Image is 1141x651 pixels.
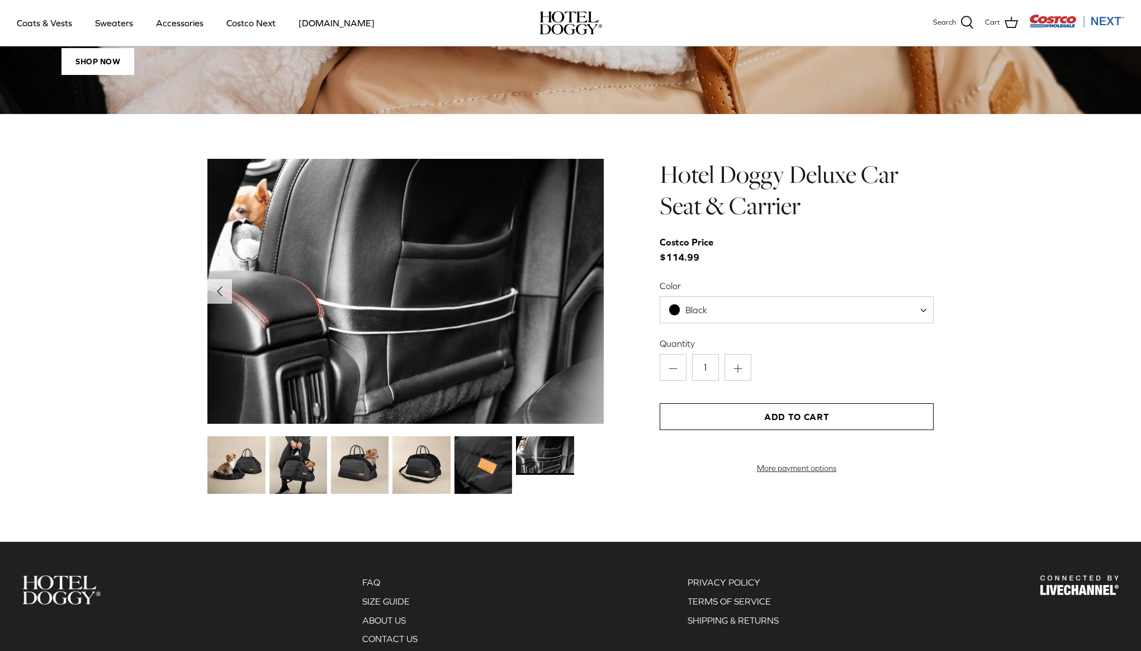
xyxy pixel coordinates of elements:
img: Costco Next [1029,14,1124,28]
a: Sweaters [85,4,143,42]
span: Search [933,17,956,29]
label: Color [660,280,934,292]
button: Add to Cart [660,403,934,430]
a: SIZE GUIDE [362,596,410,606]
img: hoteldoggycom [539,11,602,35]
button: Previous [207,279,232,304]
span: Cart [985,17,1000,29]
a: Costco Next [216,4,286,42]
a: Search [933,16,974,30]
label: Quantity [660,337,934,350]
a: CONTACT US [362,634,418,644]
a: Accessories [146,4,214,42]
a: ABOUT US [362,615,406,625]
img: Hotel Doggy Costco Next [1040,575,1119,595]
a: Visit Costco Next [1029,21,1124,30]
a: FAQ [362,577,380,587]
h1: Hotel Doggy Deluxe Car Seat & Carrier [660,159,934,222]
a: [DOMAIN_NAME] [288,4,385,42]
input: Quantity [692,354,719,381]
span: Shop Now [61,48,134,75]
a: Coats & Vests [7,4,82,42]
a: TERMS OF SERVICE [688,596,771,606]
div: Costco Price [660,235,713,250]
span: Black [685,305,707,315]
a: More payment options [660,464,934,473]
a: PRIVACY POLICY [688,577,760,587]
span: Black [660,304,730,316]
a: Cart [985,16,1018,30]
span: $114.99 [660,235,725,265]
span: Black [660,296,934,323]
a: hoteldoggy.com hoteldoggycom [539,11,602,35]
a: SHIPPING & RETURNS [688,615,779,625]
img: Hotel Doggy Costco Next [22,575,101,604]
